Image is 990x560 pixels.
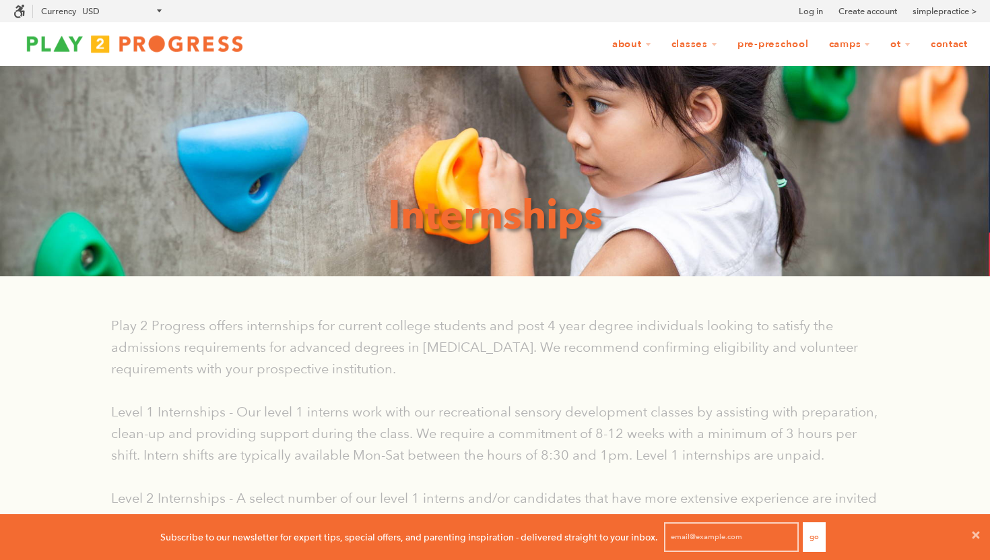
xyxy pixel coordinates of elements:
a: About [603,32,660,57]
p: Subscribe to our newsletter for expert tips, special offers, and parenting inspiration - delivere... [160,530,658,545]
label: Currency [41,6,76,16]
a: OT [882,32,919,57]
a: Pre-Preschool [729,32,818,57]
a: Contact [922,32,977,57]
p: Play 2 Progress offers internships for current college students and post 4 year degree individual... [111,315,879,379]
a: Log in [799,5,823,18]
img: Play2Progress logo [13,30,256,57]
a: Classes [663,32,726,57]
button: Go [803,522,826,552]
a: Camps [820,32,880,57]
a: simplepractice > [913,5,977,18]
input: email@example.com [664,522,799,552]
p: Level 1 Internships - Our level 1 interns work with our recreational sensory development classes ... [111,401,879,466]
a: Create account [838,5,897,18]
